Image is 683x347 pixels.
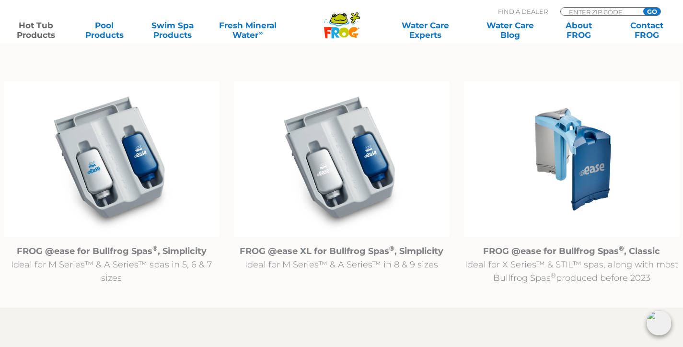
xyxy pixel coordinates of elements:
[4,81,220,237] img: @ease_Bullfrog_FROG @ease R180 for Bullfrog Spas with Filter
[620,21,673,40] a: ContactFROG
[382,21,469,40] a: Water CareExperts
[464,244,680,285] p: Ideal for X Series™ & STIL™ spas, along with most Bullfrog Spas produced before 2023
[619,244,624,252] sup: ®
[240,246,443,256] strong: FROG @ease XL for Bullfrog Spas , Simplicity
[234,244,450,271] p: Ideal for M Series™ & A Series™ in 8 & 9 sizes
[484,21,537,40] a: Water CareBlog
[4,244,220,285] p: Ideal for M Series™ & A Series™ spas in 5, 6 & 7 sizes
[146,21,199,40] a: Swim SpaProducts
[568,8,633,16] input: Zip Code Form
[234,81,450,237] img: @ease_Bullfrog_FROG @easeXL for Bullfrog Spas with Filter
[17,246,207,256] strong: FROG @ease for Bullfrog Spas , Simplicity
[464,81,680,237] img: Untitled design (94)
[389,244,394,252] sup: ®
[152,244,158,252] sup: ®
[10,21,63,40] a: Hot TubProducts
[78,21,131,40] a: PoolProducts
[552,21,605,40] a: AboutFROG
[551,271,556,279] sup: ®
[647,311,671,335] img: openIcon
[258,29,263,36] sup: ∞
[498,7,548,16] p: Find A Dealer
[483,246,660,256] strong: FROG @ease for Bullfrog Spas , Classic
[214,21,281,40] a: Fresh MineralWater∞
[643,8,660,15] input: GO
